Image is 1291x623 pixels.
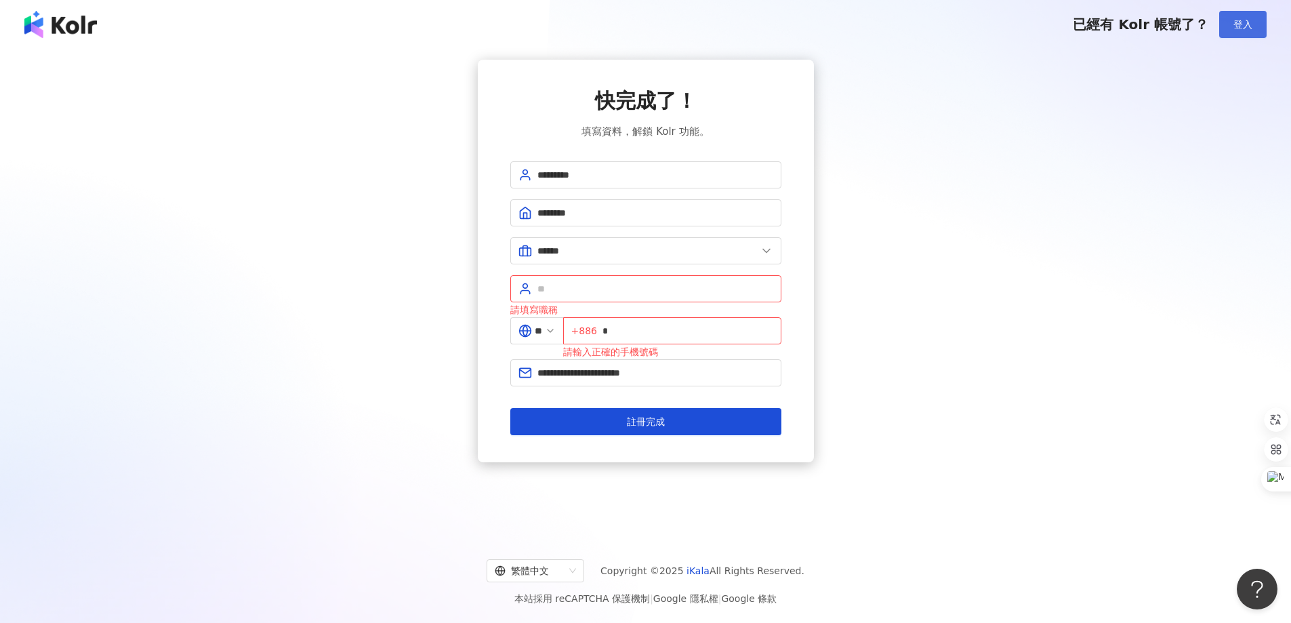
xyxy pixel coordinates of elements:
[1219,11,1267,38] button: 登入
[721,593,777,604] a: Google 條款
[1073,16,1208,33] span: 已經有 Kolr 帳號了？
[595,87,697,115] span: 快完成了！
[627,416,665,427] span: 註冊完成
[653,593,718,604] a: Google 隱私權
[563,344,781,359] div: 請輸入正確的手機號碼
[581,123,709,140] span: 填寫資料，解鎖 Kolr 功能。
[510,408,781,435] button: 註冊完成
[718,593,722,604] span: |
[600,563,804,579] span: Copyright © 2025 All Rights Reserved.
[571,323,597,338] span: +886
[687,565,710,576] a: iKala
[1233,19,1252,30] span: 登入
[495,560,564,582] div: 繁體中文
[510,302,781,317] div: 請填寫職稱
[24,11,97,38] img: logo
[1237,569,1277,609] iframe: Help Scout Beacon - Open
[514,590,777,607] span: 本站採用 reCAPTCHA 保護機制
[650,593,653,604] span: |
